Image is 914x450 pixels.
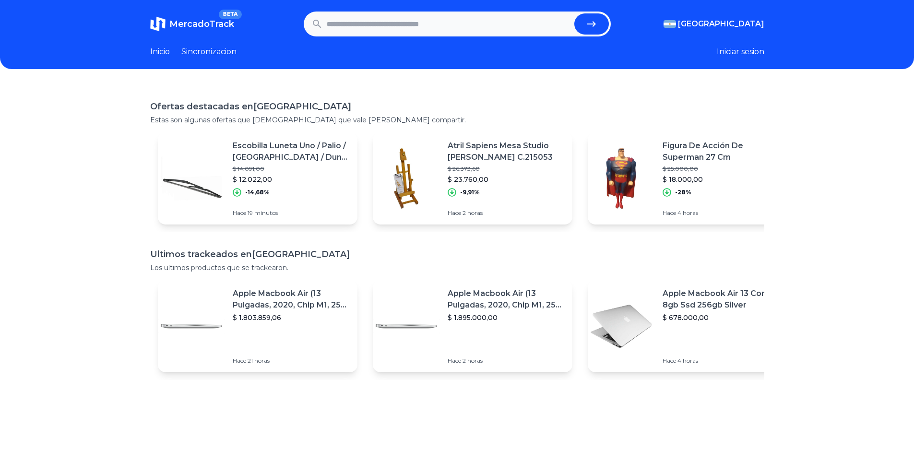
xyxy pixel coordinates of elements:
[663,288,780,311] p: Apple Macbook Air 13 Core I5 8gb Ssd 256gb Silver
[150,115,764,125] p: Estas son algunas ofertas que [DEMOGRAPHIC_DATA] que vale [PERSON_NAME] compartir.
[245,189,270,196] p: -14,68%
[663,165,780,173] p: $ 25.000,00
[150,248,764,261] h1: Ultimos trackeados en [GEOGRAPHIC_DATA]
[373,293,440,360] img: Featured image
[588,132,787,225] a: Featured imageFigura De Acción De Superman 27 Cm$ 25.000,00$ 18.000,00-28%Hace 4 horas
[717,46,764,58] button: Iniciar sesion
[158,293,225,360] img: Featured image
[588,280,787,372] a: Featured imageApple Macbook Air 13 Core I5 8gb Ssd 256gb Silver$ 678.000,00Hace 4 horas
[448,288,565,311] p: Apple Macbook Air (13 Pulgadas, 2020, Chip M1, 256 Gb De Ssd, 8 Gb De Ram) - Plata
[448,357,565,365] p: Hace 2 horas
[150,46,170,58] a: Inicio
[663,313,780,322] p: $ 678.000,00
[150,16,166,32] img: MercadoTrack
[460,189,480,196] p: -9,91%
[233,313,350,322] p: $ 1.803.859,06
[678,18,764,30] span: [GEOGRAPHIC_DATA]
[448,313,565,322] p: $ 1.895.000,00
[233,288,350,311] p: Apple Macbook Air (13 Pulgadas, 2020, Chip M1, 256 Gb De Ssd, 8 Gb De Ram) - Plata
[675,189,691,196] p: -28%
[181,46,237,58] a: Sincronizacion
[233,165,350,173] p: $ 14.091,00
[588,145,655,212] img: Featured image
[233,209,350,217] p: Hace 19 minutos
[373,280,572,372] a: Featured imageApple Macbook Air (13 Pulgadas, 2020, Chip M1, 256 Gb De Ssd, 8 Gb De Ram) - Plata$...
[169,19,234,29] span: MercadoTrack
[448,165,565,173] p: $ 26.373,60
[233,357,350,365] p: Hace 21 horas
[158,132,357,225] a: Featured imageEscobilla Luneta Uno / Palio / [GEOGRAPHIC_DATA] / Duna / Bravo (34 Cm)$ 14.091,00$...
[663,209,780,217] p: Hace 4 horas
[150,100,764,113] h1: Ofertas destacadas en [GEOGRAPHIC_DATA]
[158,145,225,212] img: Featured image
[373,132,572,225] a: Featured imageAtril Sapiens Mesa Studio [PERSON_NAME] C.215053$ 26.373,60$ 23.760,00-9,91%Hace 2 ...
[233,175,350,184] p: $ 12.022,00
[233,140,350,163] p: Escobilla Luneta Uno / Palio / [GEOGRAPHIC_DATA] / Duna / Bravo (34 Cm)
[219,10,241,19] span: BETA
[448,209,565,217] p: Hace 2 horas
[158,280,357,372] a: Featured imageApple Macbook Air (13 Pulgadas, 2020, Chip M1, 256 Gb De Ssd, 8 Gb De Ram) - Plata$...
[448,175,565,184] p: $ 23.760,00
[150,16,234,32] a: MercadoTrackBETA
[373,145,440,212] img: Featured image
[664,20,676,28] img: Argentina
[448,140,565,163] p: Atril Sapiens Mesa Studio [PERSON_NAME] C.215053
[663,357,780,365] p: Hace 4 horas
[663,140,780,163] p: Figura De Acción De Superman 27 Cm
[663,175,780,184] p: $ 18.000,00
[664,18,764,30] button: [GEOGRAPHIC_DATA]
[588,293,655,360] img: Featured image
[150,263,764,272] p: Los ultimos productos que se trackearon.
